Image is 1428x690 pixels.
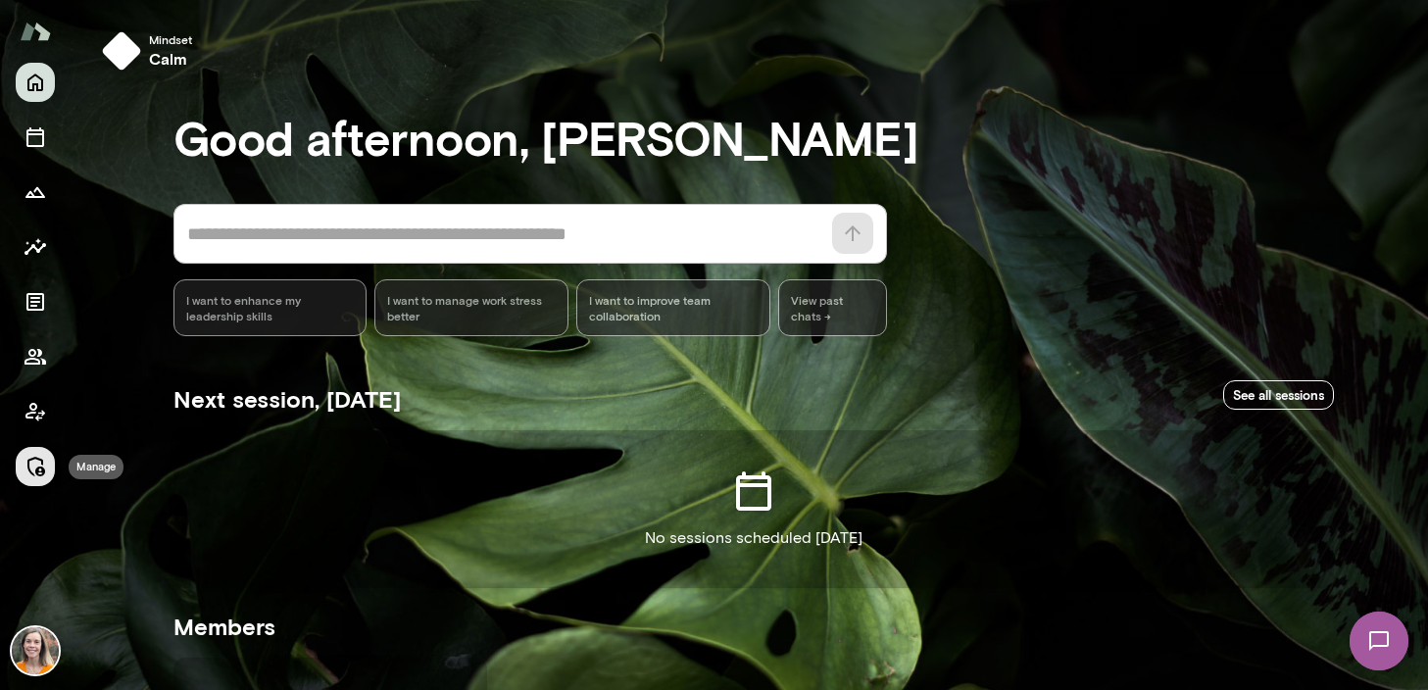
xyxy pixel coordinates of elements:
span: Mindset [149,31,192,47]
button: Manage [16,447,55,486]
button: Home [16,63,55,102]
span: I want to manage work stress better [387,292,556,323]
span: View past chats -> [778,279,887,336]
span: I want to enhance my leadership skills [186,292,355,323]
a: See all sessions [1223,380,1334,411]
h3: Good afternoon, [PERSON_NAME] [173,110,1334,165]
div: I want to enhance my leadership skills [173,279,368,336]
div: Manage [69,455,123,479]
button: Growth Plan [16,172,55,212]
img: Mento [20,13,51,50]
button: Mindsetcalm [94,24,208,78]
img: Carrie Kelly [12,627,59,674]
span: I want to improve team collaboration [589,292,758,323]
img: mindset [102,31,141,71]
h5: Members [173,611,1334,642]
button: Insights [16,227,55,267]
button: Members [16,337,55,376]
button: Documents [16,282,55,321]
h6: calm [149,47,192,71]
p: No sessions scheduled [DATE] [645,526,862,550]
button: Sessions [16,118,55,157]
h5: Next session, [DATE] [173,383,401,415]
div: I want to improve team collaboration [576,279,770,336]
button: Client app [16,392,55,431]
div: I want to manage work stress better [374,279,568,336]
